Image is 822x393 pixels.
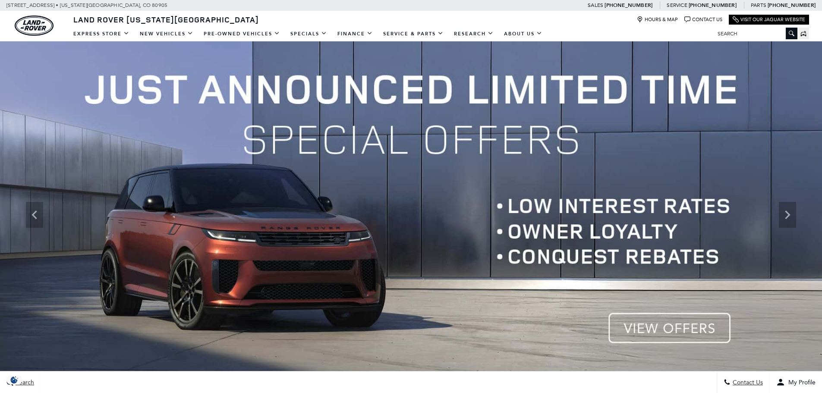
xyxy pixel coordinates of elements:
[667,2,687,8] span: Service
[684,16,722,23] a: Contact Us
[4,375,24,384] section: Click to Open Cookie Consent Modal
[68,14,264,25] a: Land Rover [US_STATE][GEOGRAPHIC_DATA]
[770,371,822,393] button: user-profile-menu
[689,2,737,9] a: [PHONE_NUMBER]
[15,16,54,36] a: land-rover
[499,26,548,41] a: About Us
[449,26,499,41] a: Research
[785,379,816,386] span: My Profile
[637,16,678,23] a: Hours & Map
[378,26,449,41] a: Service & Parts
[733,16,805,23] a: Visit Our Jaguar Website
[588,2,603,8] span: Sales
[731,379,763,386] span: Contact Us
[73,14,259,25] span: Land Rover [US_STATE][GEOGRAPHIC_DATA]
[6,2,167,8] a: [STREET_ADDRESS] • [US_STATE][GEOGRAPHIC_DATA], CO 80905
[15,16,54,36] img: Land Rover
[68,26,548,41] nav: Main Navigation
[135,26,198,41] a: New Vehicles
[4,375,24,384] img: Opt-Out Icon
[332,26,378,41] a: Finance
[198,26,285,41] a: Pre-Owned Vehicles
[285,26,332,41] a: Specials
[751,2,766,8] span: Parts
[768,2,816,9] a: [PHONE_NUMBER]
[605,2,652,9] a: [PHONE_NUMBER]
[711,28,797,39] input: Search
[68,26,135,41] a: EXPRESS STORE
